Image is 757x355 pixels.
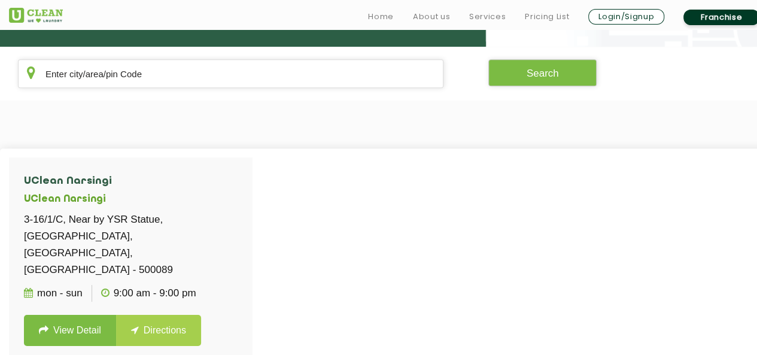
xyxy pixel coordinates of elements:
[18,59,443,88] input: Enter city/area/pin Code
[101,285,196,302] p: 9:00 AM - 9:00 PM
[116,315,201,346] a: Directions
[413,10,450,24] a: About us
[488,59,597,86] button: Search
[9,8,63,23] img: UClean Laundry and Dry Cleaning
[24,194,237,205] h5: UClean Narsingi
[24,175,237,187] h4: UClean Narsingi
[469,10,506,24] a: Services
[24,315,116,346] a: View Detail
[24,285,83,302] p: Mon - Sun
[24,211,237,278] p: 3-16/1/C, Near by YSR Statue, [GEOGRAPHIC_DATA], [GEOGRAPHIC_DATA], [GEOGRAPHIC_DATA] - 500089
[525,10,569,24] a: Pricing List
[588,9,664,25] a: Login/Signup
[368,10,394,24] a: Home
